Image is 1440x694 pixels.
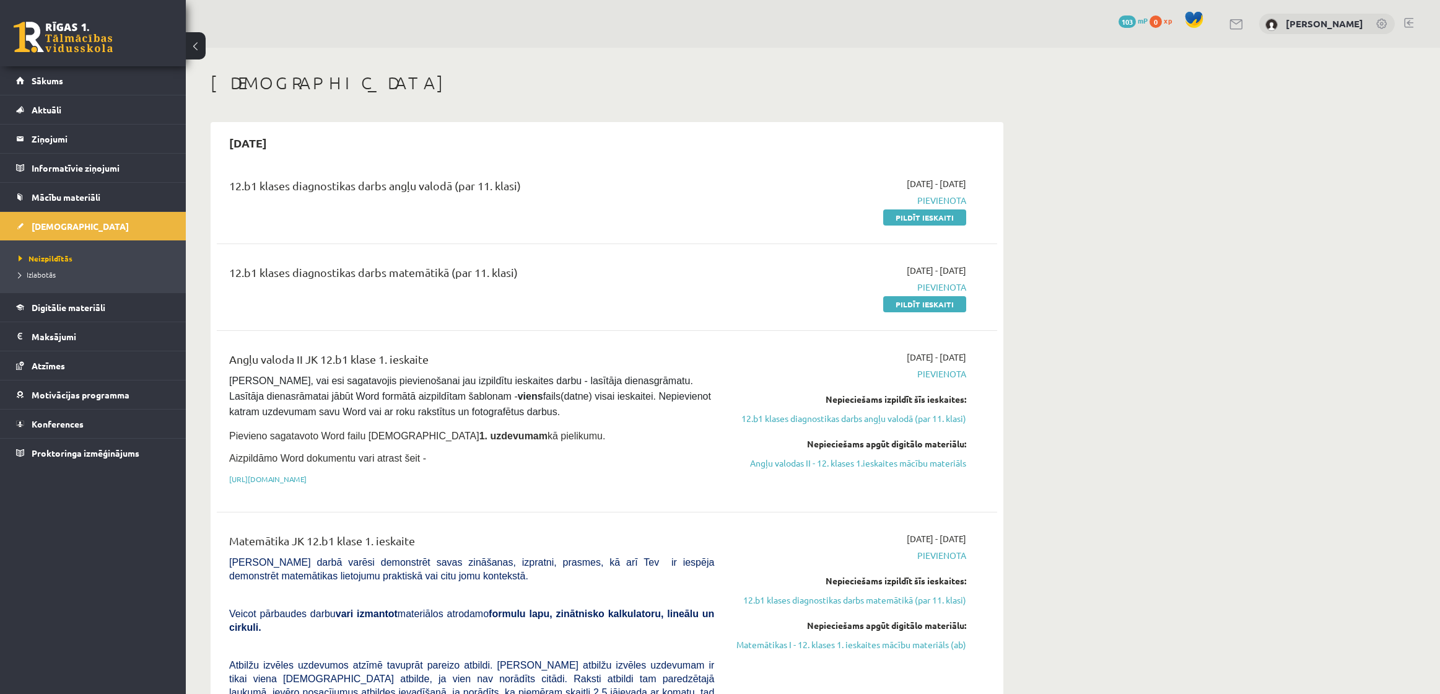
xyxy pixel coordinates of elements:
span: Proktoringa izmēģinājums [32,447,139,459]
span: Pievienota [733,194,966,207]
a: Rīgas 1. Tālmācības vidusskola [14,22,113,53]
span: Veicot pārbaudes darbu materiālos atrodamo [229,608,714,633]
a: Motivācijas programma [16,380,170,409]
span: xp [1164,15,1172,25]
a: [DEMOGRAPHIC_DATA] [16,212,170,240]
span: Aizpildāmo Word dokumentu vari atrast šeit - [229,453,426,463]
span: Mācību materiāli [32,191,100,203]
div: Nepieciešams izpildīt šīs ieskaites: [733,393,966,406]
span: [DATE] - [DATE] [907,351,966,364]
span: Konferences [32,418,84,429]
h2: [DATE] [217,128,279,157]
span: Sākums [32,75,63,86]
span: Atzīmes [32,360,65,371]
a: Neizpildītās [19,253,173,264]
div: 12.b1 klases diagnostikas darbs matemātikā (par 11. klasi) [229,264,714,287]
b: vari izmantot [336,608,398,619]
a: Informatīvie ziņojumi [16,154,170,182]
div: Nepieciešams apgūt digitālo materiālu: [733,437,966,450]
a: Sākums [16,66,170,95]
span: Neizpildītās [19,253,72,263]
a: Matemātikas I - 12. klases 1. ieskaites mācību materiāls (ab) [733,638,966,651]
a: 12.b1 klases diagnostikas darbs angļu valodā (par 11. klasi) [733,412,966,425]
a: Mācību materiāli [16,183,170,211]
b: formulu lapu, zinātnisko kalkulatoru, lineālu un cirkuli. [229,608,714,633]
h1: [DEMOGRAPHIC_DATA] [211,72,1003,94]
span: [DEMOGRAPHIC_DATA] [32,221,129,232]
span: Pievienota [733,281,966,294]
legend: Maksājumi [32,322,170,351]
a: Izlabotās [19,269,173,280]
a: [URL][DOMAIN_NAME] [229,474,307,484]
span: Izlabotās [19,270,56,279]
a: Ziņojumi [16,125,170,153]
a: Proktoringa izmēģinājums [16,439,170,467]
span: mP [1138,15,1148,25]
a: Konferences [16,410,170,438]
a: [PERSON_NAME] [1286,17,1363,30]
span: Digitālie materiāli [32,302,105,313]
a: Atzīmes [16,351,170,380]
span: Pievieno sagatavoto Word failu [DEMOGRAPHIC_DATA] kā pielikumu. [229,431,605,441]
a: Aktuāli [16,95,170,124]
div: Matemātika JK 12.b1 klase 1. ieskaite [229,532,714,555]
div: Nepieciešams apgūt digitālo materiālu: [733,619,966,632]
a: Digitālie materiāli [16,293,170,322]
span: [DATE] - [DATE] [907,264,966,277]
span: 0 [1150,15,1162,28]
div: Nepieciešams izpildīt šīs ieskaites: [733,574,966,587]
a: 12.b1 klases diagnostikas darbs matemātikā (par 11. klasi) [733,594,966,607]
span: [DATE] - [DATE] [907,177,966,190]
div: Angļu valoda II JK 12.b1 klase 1. ieskaite [229,351,714,374]
a: Pildīt ieskaiti [883,296,966,312]
legend: Ziņojumi [32,125,170,153]
span: Motivācijas programma [32,389,129,400]
img: Aleksejs Ivanovs [1265,19,1278,31]
a: Pildīt ieskaiti [883,209,966,226]
span: Aktuāli [32,104,61,115]
span: Pievienota [733,549,966,562]
span: [PERSON_NAME] darbā varēsi demonstrēt savas zināšanas, izpratni, prasmes, kā arī Tev ir iespēja d... [229,557,714,581]
div: 12.b1 klases diagnostikas darbs angļu valodā (par 11. klasi) [229,177,714,200]
a: 103 mP [1119,15,1148,25]
span: [PERSON_NAME], vai esi sagatavojis pievienošanai jau izpildītu ieskaites darbu - lasītāja dienasg... [229,376,713,417]
a: 0 xp [1150,15,1178,25]
strong: viens [518,391,543,402]
a: Maksājumi [16,322,170,351]
span: Pievienota [733,367,966,380]
strong: 1. uzdevumam [479,431,548,441]
span: [DATE] - [DATE] [907,532,966,545]
a: Angļu valodas II - 12. klases 1.ieskaites mācību materiāls [733,457,966,470]
span: 103 [1119,15,1136,28]
legend: Informatīvie ziņojumi [32,154,170,182]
